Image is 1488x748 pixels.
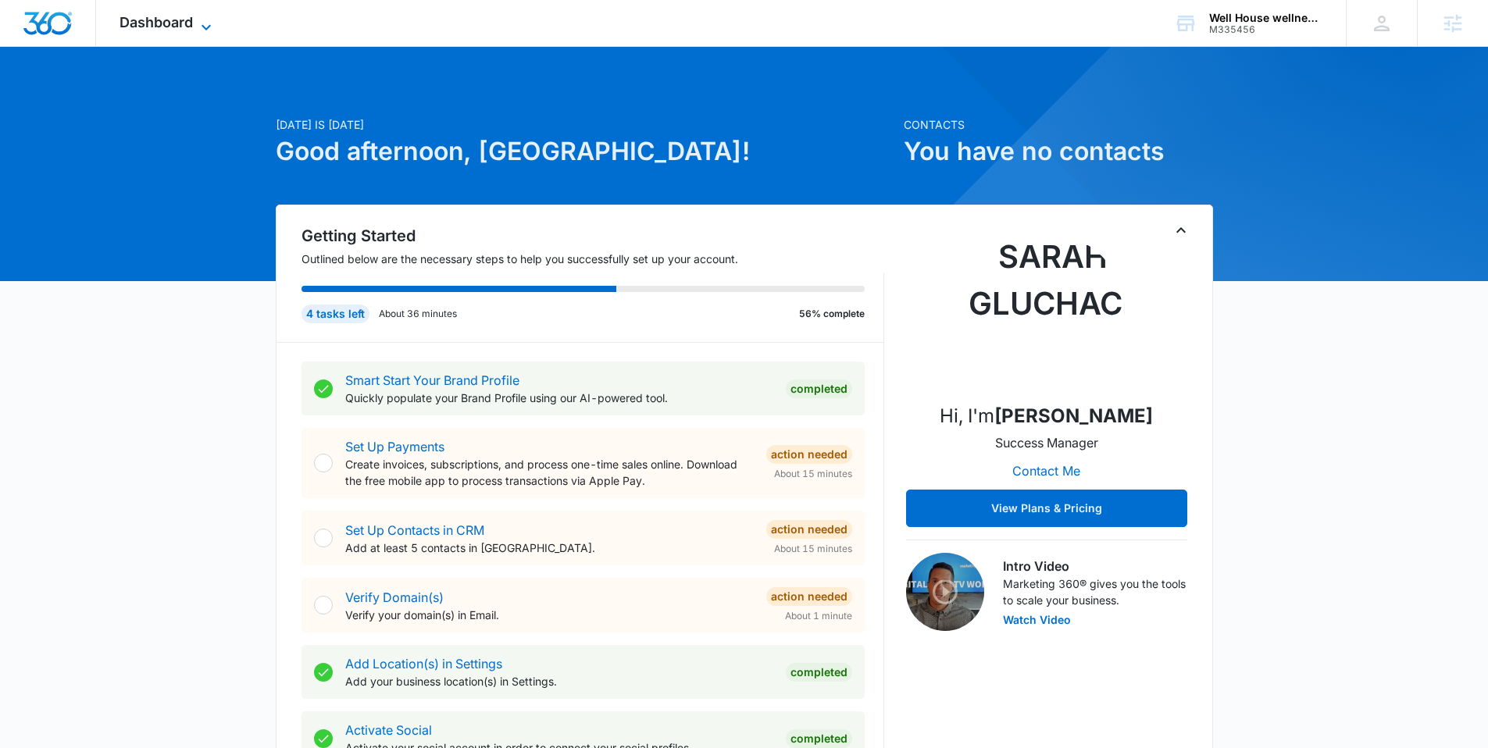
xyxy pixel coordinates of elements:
div: Completed [786,379,852,398]
div: Completed [786,663,852,682]
h1: Good afternoon, [GEOGRAPHIC_DATA]! [276,133,894,170]
button: Toggle Collapse [1172,221,1190,240]
span: About 15 minutes [774,542,852,556]
p: Success Manager [995,433,1098,452]
button: Contact Me [997,452,1096,490]
img: tab_domain_overview_orange.svg [42,91,55,103]
p: Add at least 5 contacts in [GEOGRAPHIC_DATA]. [345,540,754,556]
p: Add your business location(s) in Settings. [345,673,773,689]
img: logo_orange.svg [25,25,37,37]
a: Set Up Contacts in CRM [345,522,484,538]
p: 56% complete [799,307,865,321]
button: View Plans & Pricing [906,490,1187,527]
p: [DATE] is [DATE] [276,116,894,133]
span: About 1 minute [785,609,852,623]
img: tab_keywords_by_traffic_grey.svg [155,91,168,103]
span: About 15 minutes [774,467,852,481]
a: Add Location(s) in Settings [345,656,502,671]
div: account id [1209,24,1323,35]
p: Outlined below are the necessary steps to help you successfully set up your account. [302,251,884,267]
img: Intro Video [906,553,984,631]
p: Quickly populate your Brand Profile using our AI-powered tool. [345,390,773,406]
a: Verify Domain(s) [345,589,444,605]
img: website_grey.svg [25,41,37,53]
button: Watch Video [1003,614,1071,625]
div: Completed [786,729,852,748]
p: Marketing 360® gives you the tools to scale your business. [1003,575,1187,608]
p: Verify your domain(s) in Email. [345,607,754,623]
a: Set Up Payments [345,439,444,454]
div: Action Needed [766,445,852,464]
p: Hi, I'm [940,402,1153,430]
span: Dashboard [120,14,193,30]
div: Action Needed [766,587,852,606]
div: Domain: [DOMAIN_NAME] [41,41,172,53]
p: Contacts [904,116,1213,133]
h2: Getting Started [302,224,884,248]
div: account name [1209,12,1323,24]
div: Domain Overview [59,92,140,102]
strong: [PERSON_NAME] [994,404,1153,427]
a: Activate Social [345,722,432,738]
h3: Intro Video [1003,557,1187,575]
div: Keywords by Traffic [173,92,263,102]
div: 4 tasks left [302,305,369,323]
p: About 36 minutes [379,307,457,321]
div: v 4.0.25 [44,25,77,37]
h1: You have no contacts [904,133,1213,170]
p: Create invoices, subscriptions, and process one-time sales online. Download the free mobile app t... [345,456,754,489]
div: Action Needed [766,520,852,539]
a: Smart Start Your Brand Profile [345,372,519,388]
img: Sarah Gluchacki [969,233,1125,390]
